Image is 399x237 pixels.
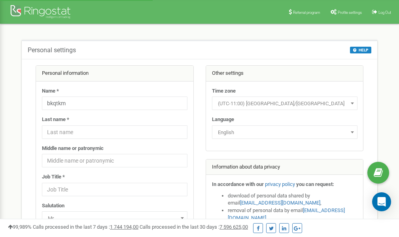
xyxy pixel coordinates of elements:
span: (UTC-11:00) Pacific/Midway [212,97,357,110]
button: HELP [350,47,371,53]
span: Log Out [378,10,391,15]
span: (UTC-11:00) Pacific/Midway [215,98,355,109]
span: 99,989% [8,224,32,230]
label: Middle name or patronymic [42,145,104,152]
div: Open Intercom Messenger [372,192,391,211]
div: Information about data privacy [206,159,363,175]
a: [EMAIL_ADDRESS][DOMAIN_NAME] [240,200,320,206]
span: Referral program [293,10,320,15]
span: Calls processed in the last 30 days : [140,224,248,230]
div: Personal information [36,66,193,82]
label: Job Title * [42,173,65,181]
u: 1 744 194,00 [110,224,138,230]
u: 7 596 625,00 [219,224,248,230]
span: Mr. [45,213,185,224]
label: Time zone [212,87,236,95]
input: Last name [42,125,187,139]
input: Middle name or patronymic [42,154,187,167]
strong: In accordance with our [212,181,264,187]
span: Profile settings [338,10,362,15]
label: Name * [42,87,59,95]
label: Language [212,116,234,123]
strong: you can request: [296,181,334,187]
label: Last name * [42,116,69,123]
a: privacy policy [265,181,295,187]
label: Salutation [42,202,64,210]
li: download of personal data shared by email , [228,192,357,207]
li: removal of personal data by email , [228,207,357,222]
div: Other settings [206,66,363,82]
span: Mr. [42,211,187,225]
span: English [215,127,355,138]
span: English [212,125,357,139]
input: Job Title [42,183,187,196]
span: Calls processed in the last 7 days : [33,224,138,230]
input: Name [42,97,187,110]
h5: Personal settings [28,47,76,54]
